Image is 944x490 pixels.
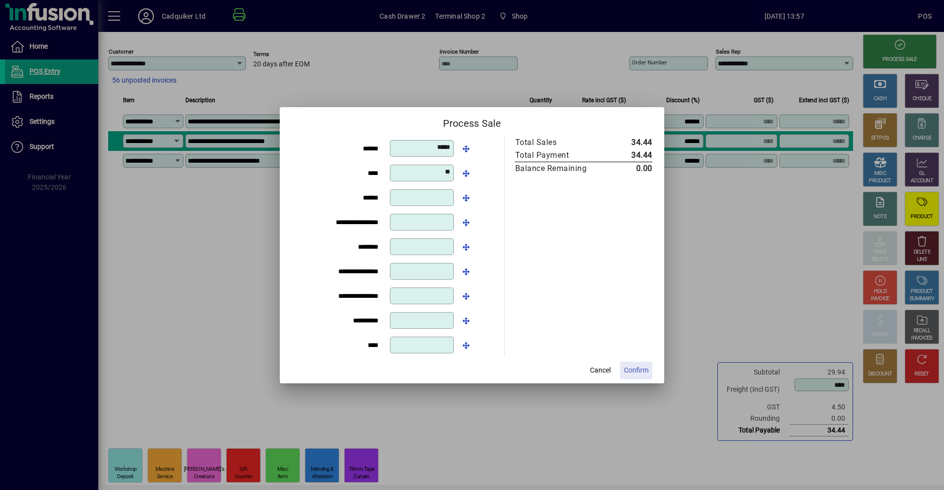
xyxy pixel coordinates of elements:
[515,136,608,149] td: Total Sales
[608,149,652,162] td: 34.44
[590,365,611,375] span: Cancel
[608,162,652,175] td: 0.00
[515,163,598,174] div: Balance Remaining
[515,149,608,162] td: Total Payment
[620,362,652,379] button: Confirm
[585,362,616,379] button: Cancel
[608,136,652,149] td: 34.44
[280,107,664,136] h2: Process Sale
[624,365,649,375] span: Confirm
